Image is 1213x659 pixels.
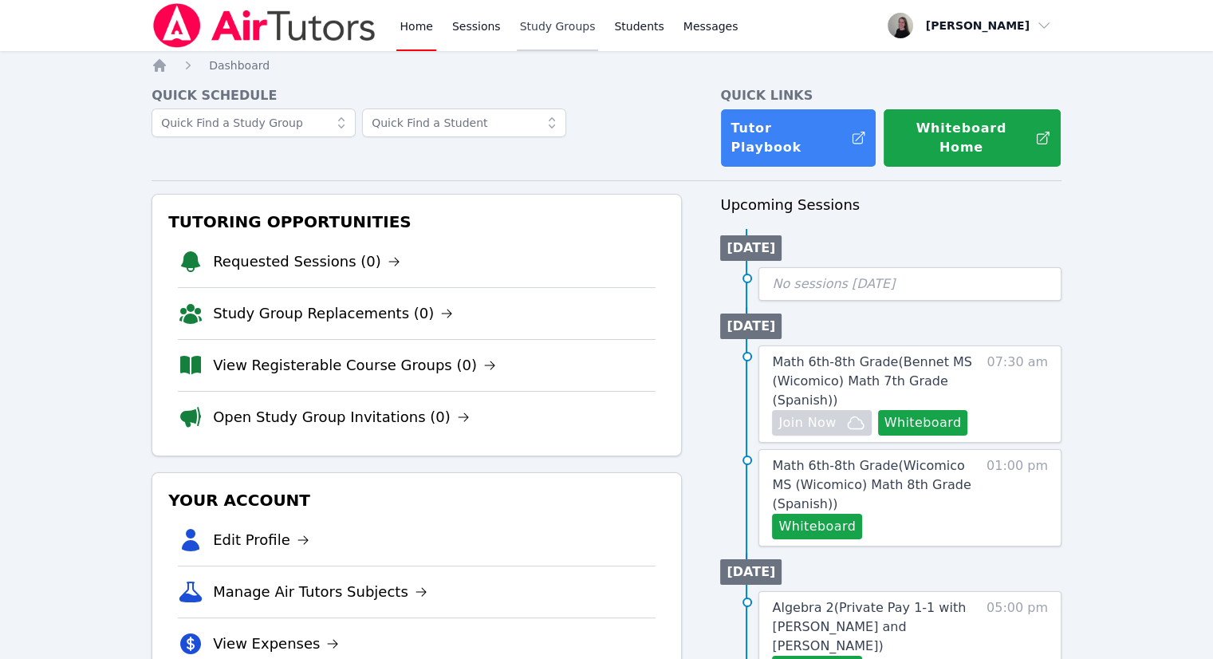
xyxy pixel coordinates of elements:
span: Math 6th-8th Grade ( Bennet MS (Wicomico) Math 7th Grade (Spanish) ) [772,354,971,408]
nav: Breadcrumb [152,57,1061,73]
h4: Quick Links [720,86,1061,105]
li: [DATE] [720,235,782,261]
li: [DATE] [720,559,782,585]
a: Algebra 2(Private Pay 1-1 with [PERSON_NAME] and [PERSON_NAME]) [772,598,979,656]
button: Join Now [772,410,871,436]
button: Whiteboard [772,514,862,539]
span: Dashboard [209,59,270,72]
h3: Tutoring Opportunities [165,207,668,236]
button: Whiteboard Home [883,109,1061,168]
span: Join Now [778,413,836,432]
h3: Your Account [165,486,668,515]
li: [DATE] [720,314,782,339]
a: Math 6th-8th Grade(Wicomico MS (Wicomico) Math 8th Grade (Spanish)) [772,456,979,514]
a: Edit Profile [213,529,309,551]
span: 07:30 am [987,353,1048,436]
input: Quick Find a Study Group [152,109,356,137]
button: Whiteboard [878,410,968,436]
h4: Quick Schedule [152,86,682,105]
span: Messages [683,18,738,34]
span: Math 6th-8th Grade ( Wicomico MS (Wicomico) Math 8th Grade (Spanish) ) [772,458,971,511]
img: Air Tutors [152,3,377,48]
a: Requested Sessions (0) [213,251,400,273]
a: Open Study Group Invitations (0) [213,406,470,428]
h3: Upcoming Sessions [720,194,1061,216]
a: Math 6th-8th Grade(Bennet MS (Wicomico) Math 7th Grade (Spanish)) [772,353,979,410]
span: Algebra 2 ( Private Pay 1-1 with [PERSON_NAME] and [PERSON_NAME] ) [772,600,966,653]
a: Dashboard [209,57,270,73]
a: View Registerable Course Groups (0) [213,354,496,377]
span: 01:00 pm [987,456,1048,539]
a: Tutor Playbook [720,109,876,168]
a: Study Group Replacements (0) [213,302,453,325]
a: View Expenses [213,633,339,655]
input: Quick Find a Student [362,109,566,137]
a: Manage Air Tutors Subjects [213,581,427,603]
span: No sessions [DATE] [772,276,895,291]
